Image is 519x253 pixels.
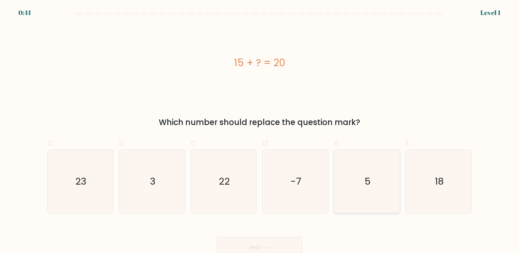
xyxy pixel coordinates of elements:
text: -7 [290,175,301,188]
span: e. [334,136,341,149]
span: f. [405,136,410,149]
text: 3 [150,175,156,188]
span: c. [191,136,198,149]
span: b. [119,136,127,149]
text: 23 [76,175,87,188]
text: 5 [364,175,371,188]
div: 15 + ? = 20 [47,55,472,70]
div: Which number should replace the question mark? [51,117,468,128]
div: Level 1 [480,8,501,18]
text: 18 [435,175,444,188]
span: a. [47,136,55,149]
div: 0:41 [18,8,31,18]
span: d. [262,136,270,149]
text: 22 [219,175,230,188]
